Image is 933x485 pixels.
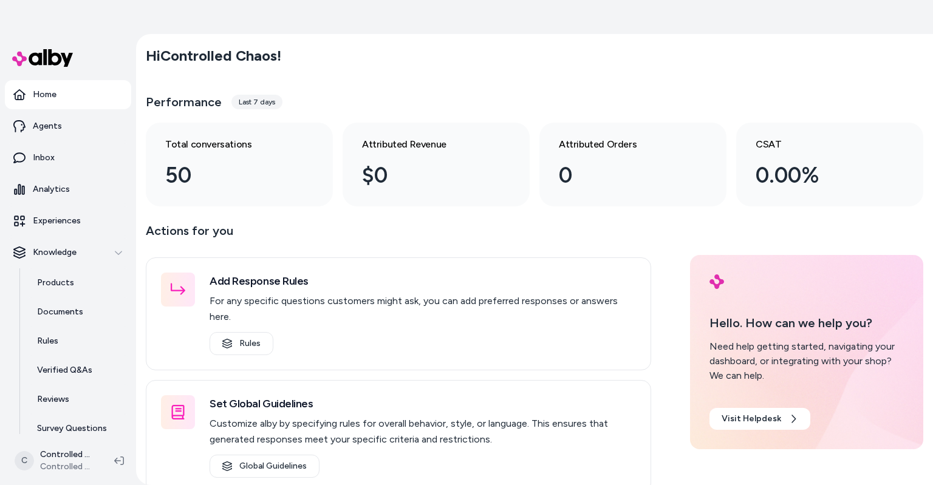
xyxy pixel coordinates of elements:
[25,327,131,356] a: Rules
[5,238,131,267] button: Knowledge
[210,455,320,478] a: Global Guidelines
[37,277,74,289] p: Products
[709,274,724,289] img: alby Logo
[5,112,131,141] a: Agents
[33,183,70,195] p: Analytics
[146,123,333,206] a: Total conversations 50
[709,408,810,430] a: Visit Helpdesk
[709,339,904,383] div: Need help getting started, navigating your dashboard, or integrating with your shop? We can help.
[210,416,636,447] p: Customize alby by specifying rules for overall behavior, style, or language. This ensures that ge...
[40,461,95,473] span: Controlled Chaos
[25,414,131,443] a: Survey Questions
[756,159,884,192] div: 0.00%
[539,123,726,206] a: Attributed Orders 0
[165,137,294,152] h3: Total conversations
[362,159,491,192] div: $0
[210,273,636,290] h3: Add Response Rules
[37,306,83,318] p: Documents
[165,159,294,192] div: 50
[37,335,58,347] p: Rules
[5,175,131,204] a: Analytics
[146,93,222,110] h3: Performance
[559,137,688,152] h3: Attributed Orders
[33,120,62,132] p: Agents
[210,293,636,325] p: For any specific questions customers might ask, you can add preferred responses or answers here.
[210,332,273,355] a: Rules
[736,123,923,206] a: CSAT 0.00%
[37,364,92,376] p: Verified Q&As
[37,422,107,435] p: Survey Questions
[5,143,131,172] a: Inbox
[33,89,56,101] p: Home
[559,159,688,192] div: 0
[25,385,131,414] a: Reviews
[146,47,281,65] h2: Hi Controlled Chaos !
[709,314,904,332] p: Hello. How can we help you?
[33,152,55,164] p: Inbox
[15,451,34,470] span: C
[146,221,651,250] p: Actions for you
[25,268,131,297] a: Products
[40,449,95,461] p: Controlled Chaos Shopify
[37,393,69,405] p: Reviews
[231,95,282,109] div: Last 7 days
[5,206,131,236] a: Experiences
[33,215,81,227] p: Experiences
[362,137,491,152] h3: Attributed Revenue
[33,246,77,259] p: Knowledge
[756,137,884,152] h3: CSAT
[25,297,131,327] a: Documents
[210,395,636,412] h3: Set Global Guidelines
[7,441,104,480] button: CControlled Chaos ShopifyControlled Chaos
[5,80,131,109] a: Home
[25,356,131,385] a: Verified Q&As
[12,49,73,67] img: alby Logo
[343,123,530,206] a: Attributed Revenue $0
